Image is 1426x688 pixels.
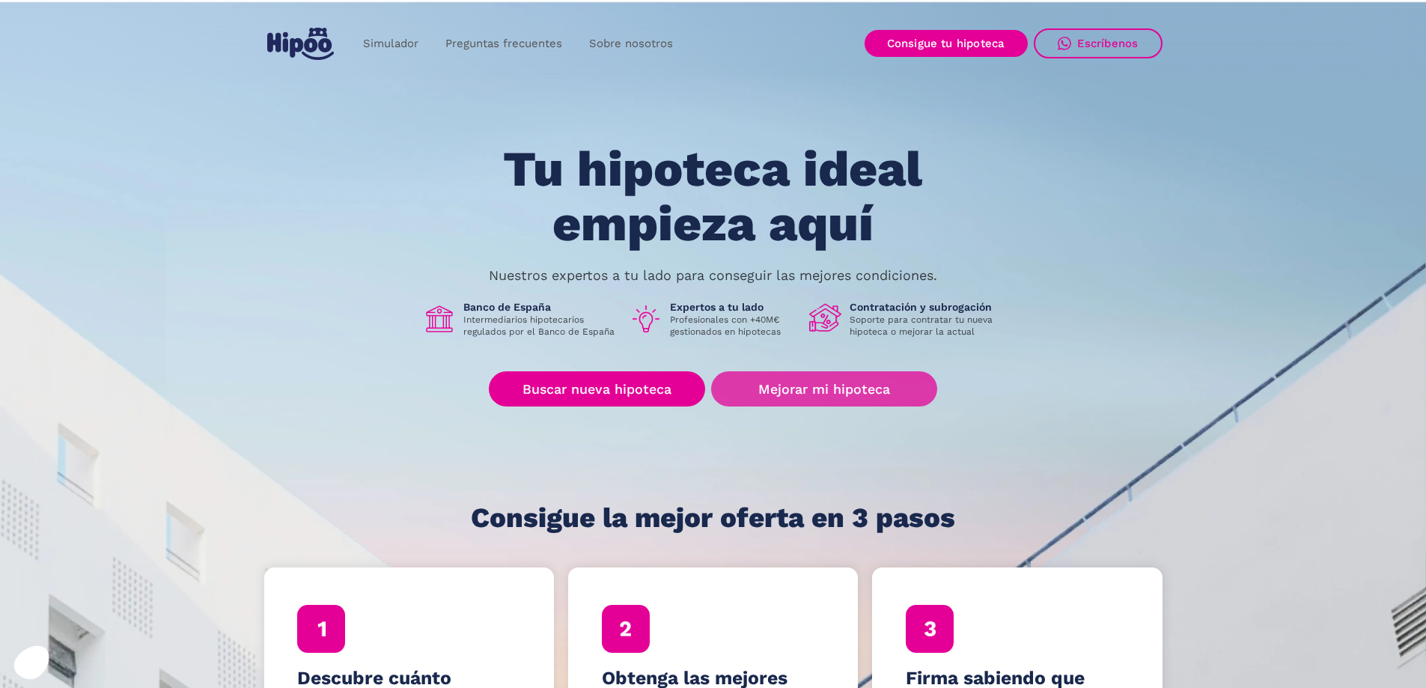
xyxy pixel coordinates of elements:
[670,301,764,313] font: Expertos a tu lado
[264,22,338,66] a: hogar
[850,301,992,313] font: Contratación y subrogación
[576,29,686,58] a: Sobre nosotros
[865,30,1028,57] a: Consigue tu hipoteca
[463,301,551,313] font: Banco de España
[503,140,922,252] font: Tu hipoteca ideal empieza aquí
[489,371,705,407] a: Buscar nueva hipoteca
[522,381,671,397] font: Buscar nueva hipoteca
[589,37,673,50] font: Sobre nosotros
[850,314,993,337] font: Soporte para contratar tu nueva hipoteca o mejorar la actual
[711,371,936,407] a: Mejorar mi hipoteca
[350,29,432,58] a: Simulador
[758,381,890,397] font: Mejorar mi hipoteca
[432,29,576,58] a: Preguntas frecuentes
[471,502,955,534] font: Consigue la mejor oferta en 3 pasos
[1077,37,1139,50] font: Escríbenos
[445,37,562,50] font: Preguntas frecuentes
[1034,28,1163,58] a: Escríbenos
[670,314,781,337] font: Profesionales con +40M€ gestionados en hipotecas
[463,314,615,337] font: Intermediarios hipotecarios regulados por el Banco de España
[363,37,418,50] font: Simulador
[887,37,1005,50] font: Consigue tu hipoteca
[489,267,937,283] font: Nuestros expertos a tu lado para conseguir las mejores condiciones.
